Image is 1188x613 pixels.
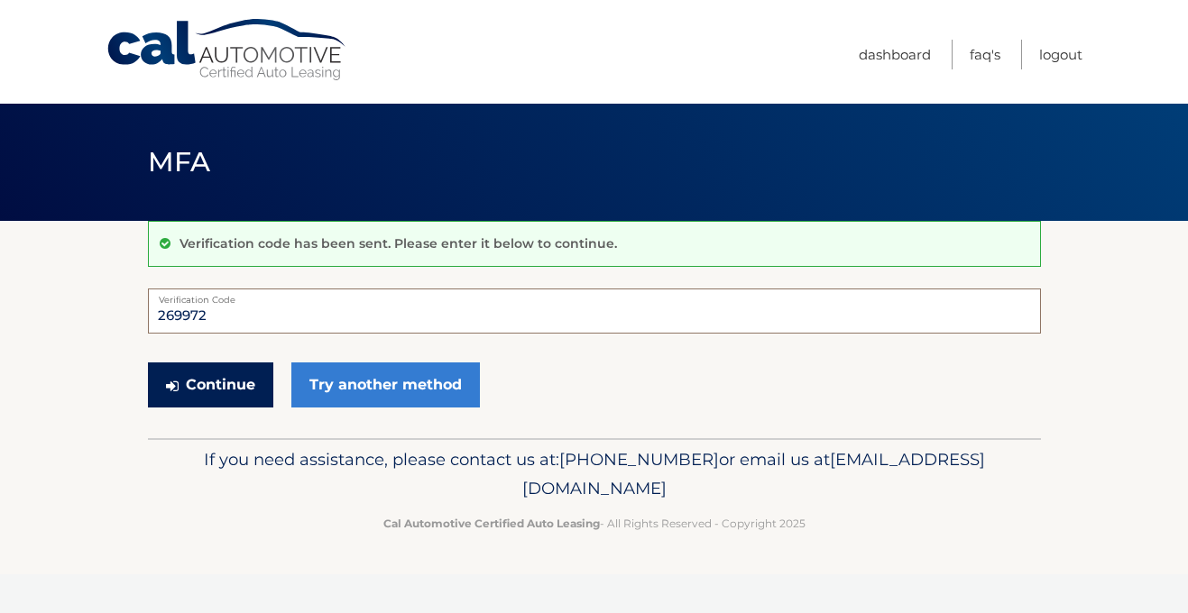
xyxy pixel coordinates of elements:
[160,514,1029,533] p: - All Rights Reserved - Copyright 2025
[859,40,931,69] a: Dashboard
[522,449,985,499] span: [EMAIL_ADDRESS][DOMAIN_NAME]
[559,449,719,470] span: [PHONE_NUMBER]
[1039,40,1082,69] a: Logout
[383,517,600,530] strong: Cal Automotive Certified Auto Leasing
[160,445,1029,503] p: If you need assistance, please contact us at: or email us at
[148,288,1041,334] input: Verification Code
[148,362,273,407] button: Continue
[148,145,211,178] span: MFA
[106,18,349,82] a: Cal Automotive
[291,362,480,407] a: Try another method
[148,288,1041,303] label: Verification Code
[970,40,1000,69] a: FAQ's
[180,235,617,252] p: Verification code has been sent. Please enter it below to continue.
